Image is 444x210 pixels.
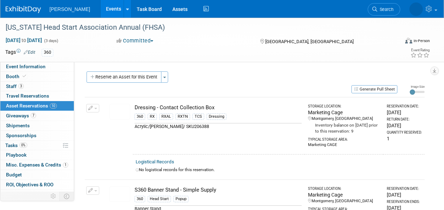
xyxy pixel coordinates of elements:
[109,186,130,202] img: View Images
[6,74,28,79] span: Booth
[377,7,393,12] span: Search
[0,111,74,121] a: Giveaways7
[387,117,422,122] div: Return Date:
[405,38,412,43] img: Format-Inperson.png
[19,142,27,148] span: 0%
[42,49,53,56] div: 360
[159,113,173,120] div: RXAL
[173,196,189,202] div: Popup
[31,113,36,118] span: 7
[60,192,74,201] td: Toggle Event Tabs
[148,196,171,202] div: Head Start
[0,180,74,189] a: ROI, Objectives & ROO
[308,198,380,204] div: Montgomery, [GEOGRAPHIC_DATA]
[387,104,422,109] div: Reservation Date:
[135,186,302,194] div: S360 Banner Stand - Simple Supply
[387,130,422,135] div: Quantity Reserved:
[0,170,74,180] a: Budget
[47,192,60,201] td: Personalize Event Tab Strip
[0,190,74,199] a: Attachments1
[6,113,36,118] span: Giveaways
[135,123,302,130] div: Acrylic/[PERSON_NAME]/ SKU206388
[6,133,36,138] span: Sponsorships
[6,162,68,168] span: Misc. Expenses & Credits
[63,162,68,168] span: 1
[135,113,145,120] div: 360
[387,109,422,116] div: [DATE]
[6,103,57,109] span: Asset Reservations
[308,109,380,116] div: Marketing Cage
[6,93,49,99] span: Travel Reservations
[410,84,425,89] div: Image Size
[136,167,422,173] div: No logistical records for this reservation.
[308,104,380,109] div: Storage Location:
[0,91,74,101] a: Travel Reservations
[351,85,397,93] button: Generate Pull Sheet
[308,122,380,134] div: Inventory balance on [DATE] prior to this reservation: 9
[109,104,130,119] img: View Images
[387,199,422,204] div: Reservation Ends:
[5,48,35,57] td: Tags
[49,6,90,12] span: [PERSON_NAME]
[148,113,157,120] div: RX
[265,39,354,44] span: [GEOGRAPHIC_DATA], [GEOGRAPHIC_DATA]
[387,191,422,198] div: [DATE]
[0,150,74,160] a: Playbook
[387,122,422,129] div: [DATE]
[6,152,26,158] span: Playbook
[87,71,161,83] button: Reserve an Asset for this Event
[36,192,41,197] span: 1
[0,72,74,81] a: Booth
[135,196,145,202] div: 360
[0,121,74,130] a: Shipments
[0,160,74,170] a: Misc. Expenses & Credits1
[5,37,42,43] span: [DATE] [DATE]
[410,48,430,52] div: Event Rating
[6,6,41,13] img: ExhibitDay
[207,113,226,120] div: Dressing
[3,21,393,34] div: [US_STATE] Head Start Association Annual (FHSA)
[43,39,58,43] span: (3 days)
[176,113,190,120] div: RXTN
[0,101,74,111] a: Asset Reservations10
[135,104,302,111] div: Dressing - Contact Collection Box
[18,83,24,89] span: 3
[0,82,74,91] a: Staff3
[114,37,156,45] button: Committed
[409,2,423,16] img: Amber Vincent
[5,142,27,148] span: Tasks
[6,123,30,128] span: Shipments
[308,134,380,142] div: Typical Storage Area:
[6,172,22,177] span: Budget
[6,64,46,69] span: Event Information
[308,142,380,148] div: Marketing CAGE
[6,83,24,89] span: Staff
[24,50,35,55] a: Edit
[136,159,174,164] a: Logistical Records
[308,116,380,122] div: Montgomery, [GEOGRAPHIC_DATA]
[6,182,53,187] span: ROI, Objectives & ROO
[368,37,430,47] div: Event Format
[387,135,422,142] div: 1
[413,38,430,43] div: In-Person
[368,3,400,16] a: Search
[387,186,422,191] div: Reservation Date:
[23,74,26,78] i: Booth reservation complete
[193,113,204,120] div: TCS
[0,131,74,140] a: Sponsorships
[6,192,41,197] span: Attachments
[308,186,380,191] div: Storage Location:
[0,62,74,71] a: Event Information
[50,103,57,109] span: 10
[308,191,380,198] div: Marketing Cage
[0,141,74,150] a: Tasks0%
[20,37,27,43] span: to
